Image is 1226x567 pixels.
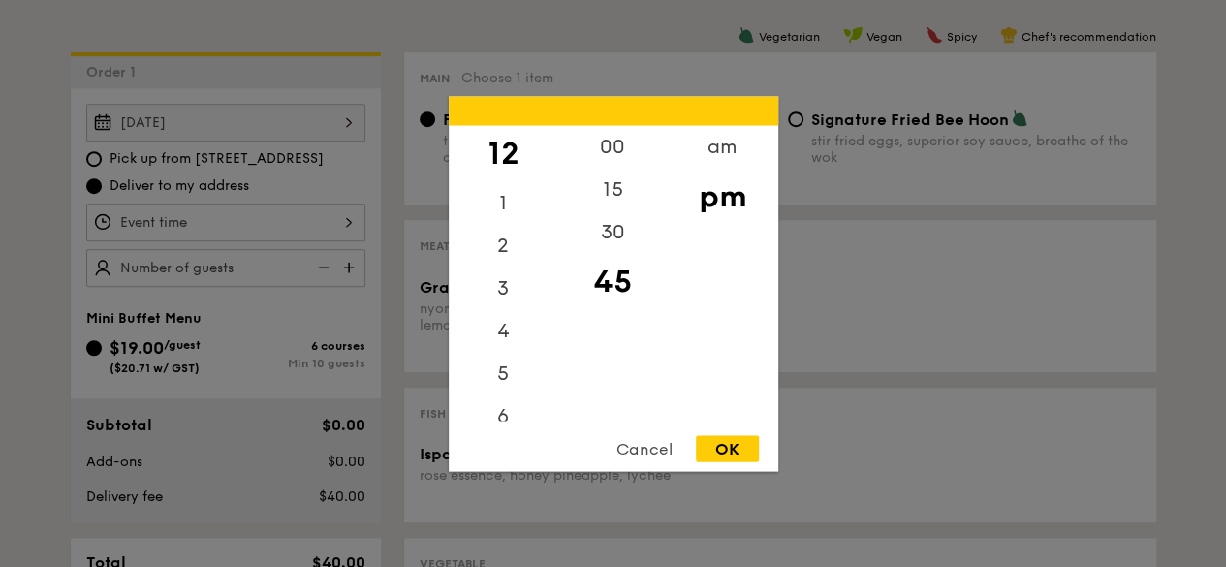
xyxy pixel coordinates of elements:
div: 3 [449,267,558,309]
div: 2 [449,224,558,267]
div: 30 [558,210,668,253]
div: Cancel [597,435,692,461]
div: 5 [449,352,558,394]
div: OK [696,435,759,461]
div: 6 [449,394,558,437]
div: 4 [449,309,558,352]
div: 1 [449,181,558,224]
div: am [668,125,777,168]
div: 15 [558,168,668,210]
div: 45 [558,253,668,309]
div: pm [668,168,777,224]
div: 00 [558,125,668,168]
div: 12 [449,125,558,181]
